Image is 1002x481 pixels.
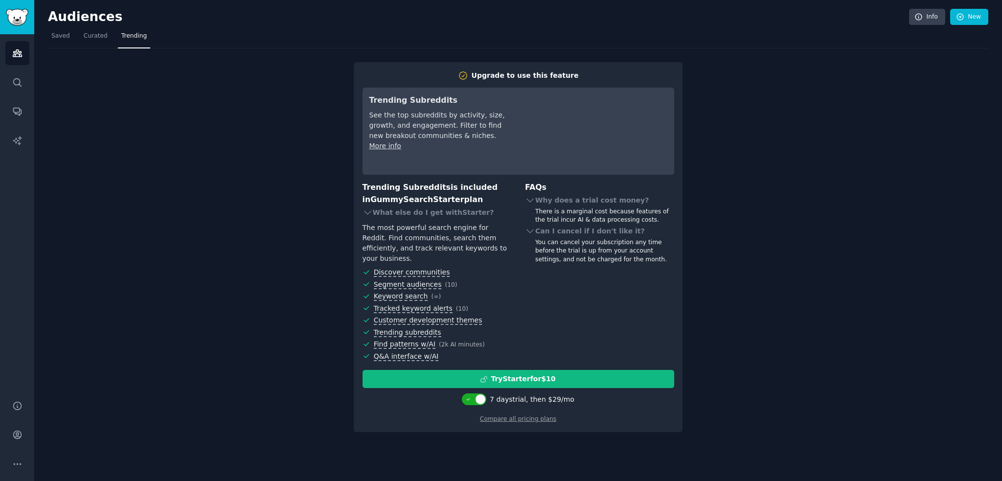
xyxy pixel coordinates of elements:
[374,292,428,301] span: Keyword search
[535,207,674,225] div: There is a marginal cost because features of the trial incur AI & data processing costs.
[363,223,512,264] div: The most powerful search engine for Reddit. Find communities, search them efficiently, and track ...
[118,28,150,48] a: Trending
[431,293,441,300] span: ( ∞ )
[51,32,70,41] span: Saved
[480,415,556,422] a: Compare all pricing plans
[374,328,441,337] span: Trending subreddits
[525,182,674,194] h3: FAQs
[369,94,507,107] h3: Trending Subreddits
[121,32,147,41] span: Trending
[48,9,909,25] h2: Audiences
[370,195,464,204] span: GummySearch Starter
[950,9,988,25] a: New
[374,340,435,349] span: Find patterns w/AI
[48,28,73,48] a: Saved
[369,110,507,141] div: See the top subreddits by activity, size, growth, and engagement. Filter to find new breakout com...
[535,238,674,264] div: You can cancel your subscription any time before the trial is up from your account settings, and ...
[374,280,442,289] span: Segment audiences
[490,394,574,405] div: 7 days trial, then $ 29 /mo
[374,268,450,277] span: Discover communities
[445,281,457,288] span: ( 10 )
[472,70,579,81] div: Upgrade to use this feature
[363,370,674,388] button: TryStarterfor$10
[439,341,485,348] span: ( 2k AI minutes )
[6,9,28,26] img: GummySearch logo
[80,28,111,48] a: Curated
[525,194,674,207] div: Why does a trial cost money?
[374,304,453,313] span: Tracked keyword alerts
[84,32,108,41] span: Curated
[363,206,512,219] div: What else do I get with Starter ?
[521,94,667,168] iframe: YouTube video player
[491,374,555,384] div: Try Starter for $10
[374,352,439,361] span: Q&A interface w/AI
[909,9,945,25] a: Info
[374,316,482,325] span: Customer development themes
[456,305,468,312] span: ( 10 )
[525,225,674,238] div: Can I cancel if I don't like it?
[369,142,401,150] a: More info
[363,182,512,206] h3: Trending Subreddits is included in plan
